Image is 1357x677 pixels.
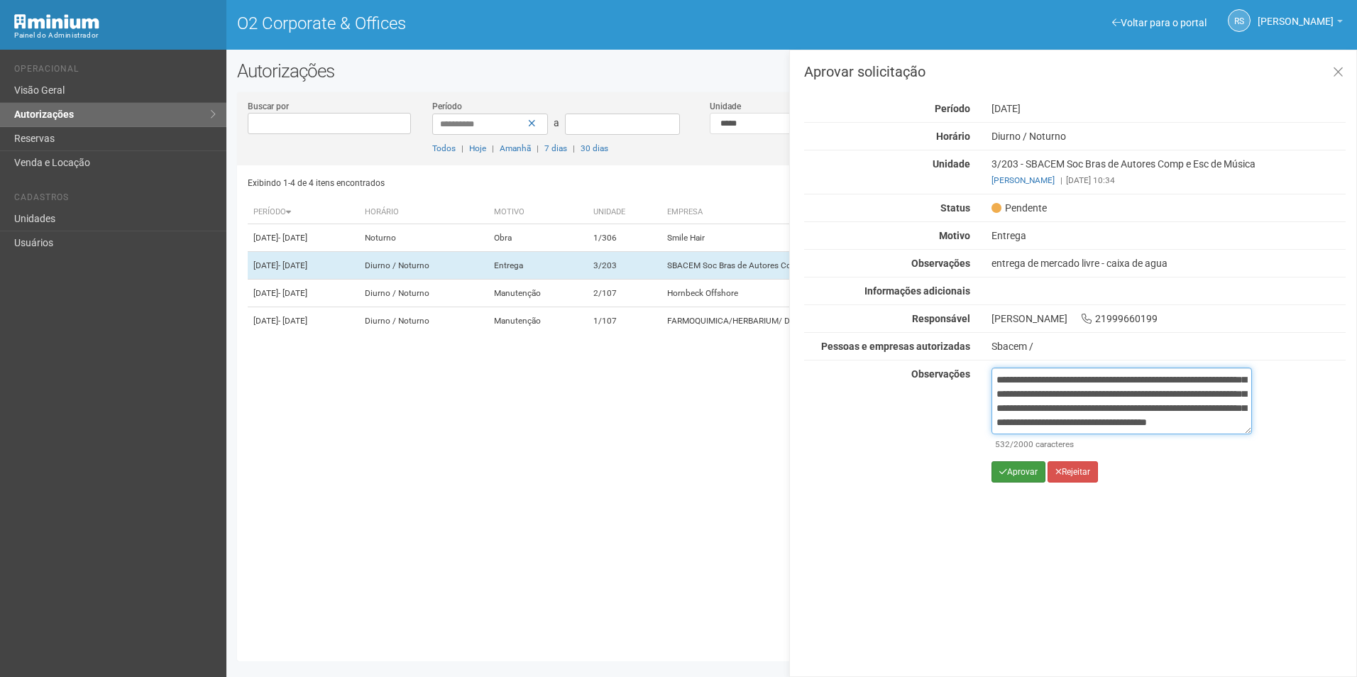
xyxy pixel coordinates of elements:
span: | [492,143,494,153]
th: Período [248,201,359,224]
span: - [DATE] [278,233,307,243]
li: Cadastros [14,192,216,207]
td: Noturno [359,224,488,252]
strong: Pessoas e empresas autorizadas [821,341,970,352]
td: FARMOQUIMICA/HERBARIUM/ DERMA [661,307,1020,335]
td: Hornbeck Offshore [661,280,1020,307]
div: Entrega [981,229,1356,242]
span: - [DATE] [278,316,307,326]
span: | [537,143,539,153]
td: 2/107 [588,280,661,307]
button: Aprovar [991,461,1045,483]
a: Fechar [1324,57,1353,88]
td: Diurno / Noturno [359,307,488,335]
td: Diurno / Noturno [359,280,488,307]
a: Voltar para o portal [1112,17,1207,28]
th: Empresa [661,201,1020,224]
strong: Status [940,202,970,214]
label: Período [432,100,462,113]
label: Unidade [710,100,741,113]
th: Horário [359,201,488,224]
td: [DATE] [248,252,359,280]
strong: Horário [936,131,970,142]
td: Manutenção [488,280,588,307]
th: Unidade [588,201,661,224]
td: SBACEM Soc Bras de Autores Comp e Esc de Música [661,252,1020,280]
span: | [461,143,463,153]
strong: Motivo [939,230,970,241]
div: Diurno / Noturno [981,130,1356,143]
a: Hoje [469,143,486,153]
td: [DATE] [248,224,359,252]
th: Motivo [488,201,588,224]
td: Diurno / Noturno [359,252,488,280]
strong: Responsável [912,313,970,324]
strong: Observações [911,258,970,269]
td: Smile Hair [661,224,1020,252]
td: Entrega [488,252,588,280]
div: [DATE] [981,102,1356,115]
div: Exibindo 1-4 de 4 itens encontrados [248,172,787,194]
span: - [DATE] [278,260,307,270]
strong: Informações adicionais [864,285,970,297]
img: Minium [14,14,99,29]
div: [DATE] 10:34 [991,174,1346,187]
div: Sbacem / [991,340,1346,353]
strong: Observações [911,368,970,380]
td: Manutenção [488,307,588,335]
div: entrega de mercado livre - caixa de agua [981,257,1356,270]
a: RS [1228,9,1251,32]
a: 7 dias [544,143,567,153]
span: | [1060,175,1062,185]
li: Operacional [14,64,216,79]
a: Amanhã [500,143,531,153]
td: Obra [488,224,588,252]
span: - [DATE] [278,288,307,298]
a: Todos [432,143,456,153]
a: 30 dias [581,143,608,153]
button: Rejeitar [1048,461,1098,483]
h1: O2 Corporate & Offices [237,14,781,33]
span: Pendente [991,202,1047,214]
div: 3/203 - SBACEM Soc Bras de Autores Comp e Esc de Música [981,158,1356,187]
span: a [554,117,559,128]
strong: Período [935,103,970,114]
a: [PERSON_NAME] [1258,18,1343,29]
div: [PERSON_NAME] 21999660199 [981,312,1356,325]
h3: Aprovar solicitação [804,65,1346,79]
h2: Autorizações [237,60,1346,82]
td: [DATE] [248,307,359,335]
div: Painel do Administrador [14,29,216,42]
td: [DATE] [248,280,359,307]
td: 1/107 [588,307,661,335]
strong: Unidade [933,158,970,170]
td: 3/203 [588,252,661,280]
span: Rayssa Soares Ribeiro [1258,2,1334,27]
div: /2000 caracteres [995,438,1248,451]
label: Buscar por [248,100,289,113]
td: 1/306 [588,224,661,252]
span: 532 [995,439,1010,449]
span: | [573,143,575,153]
a: [PERSON_NAME] [991,175,1055,185]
